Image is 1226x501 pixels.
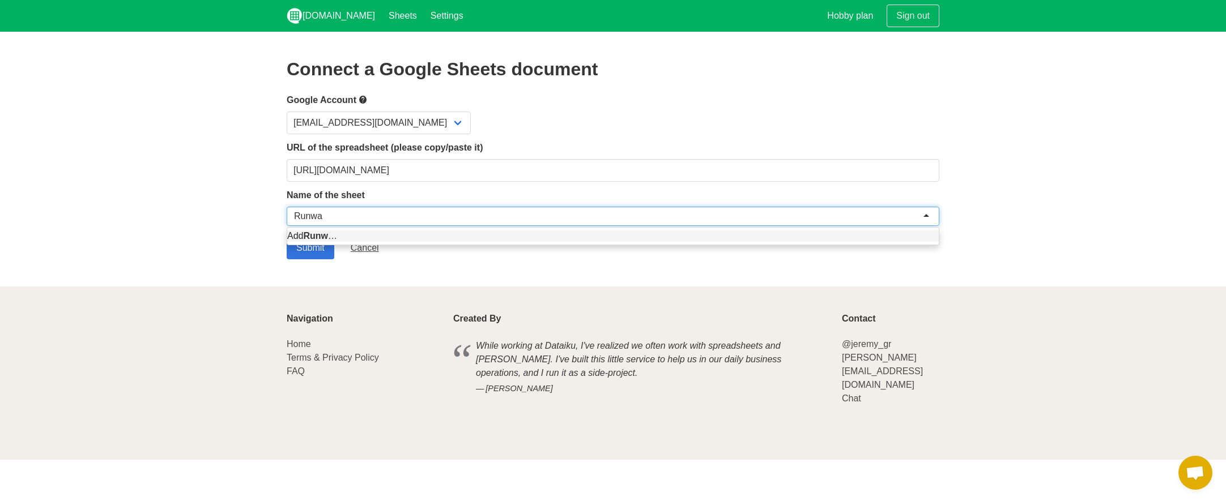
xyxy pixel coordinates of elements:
[287,93,939,107] label: Google Account
[287,189,939,202] label: Name of the sheet
[287,8,303,24] img: logo_v2_white.png
[453,314,828,324] p: Created By
[287,141,939,155] label: URL of the spreadsheet (please copy/paste it)
[341,237,389,259] a: Cancel
[287,339,311,349] a: Home
[1178,456,1212,490] div: Open chat
[287,59,939,79] h2: Connect a Google Sheets document
[453,337,828,397] blockquote: While working at Dataiku, I've realized we often work with spreadsheets and [PERSON_NAME]. I've b...
[287,237,334,259] input: Submit
[842,353,923,389] a: [PERSON_NAME][EMAIL_ADDRESS][DOMAIN_NAME]
[287,159,939,182] input: Should start with https://docs.google.com/spreadsheets/d/
[887,5,939,27] a: Sign out
[842,339,891,349] a: @jeremy_gr
[287,230,939,242] div: Add …
[287,353,379,362] a: Terms & Privacy Policy
[476,383,806,395] cite: [PERSON_NAME]
[287,366,305,376] a: FAQ
[303,231,328,241] strong: Runw
[842,314,939,324] p: Contact
[842,393,861,403] a: Chat
[287,314,440,324] p: Navigation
